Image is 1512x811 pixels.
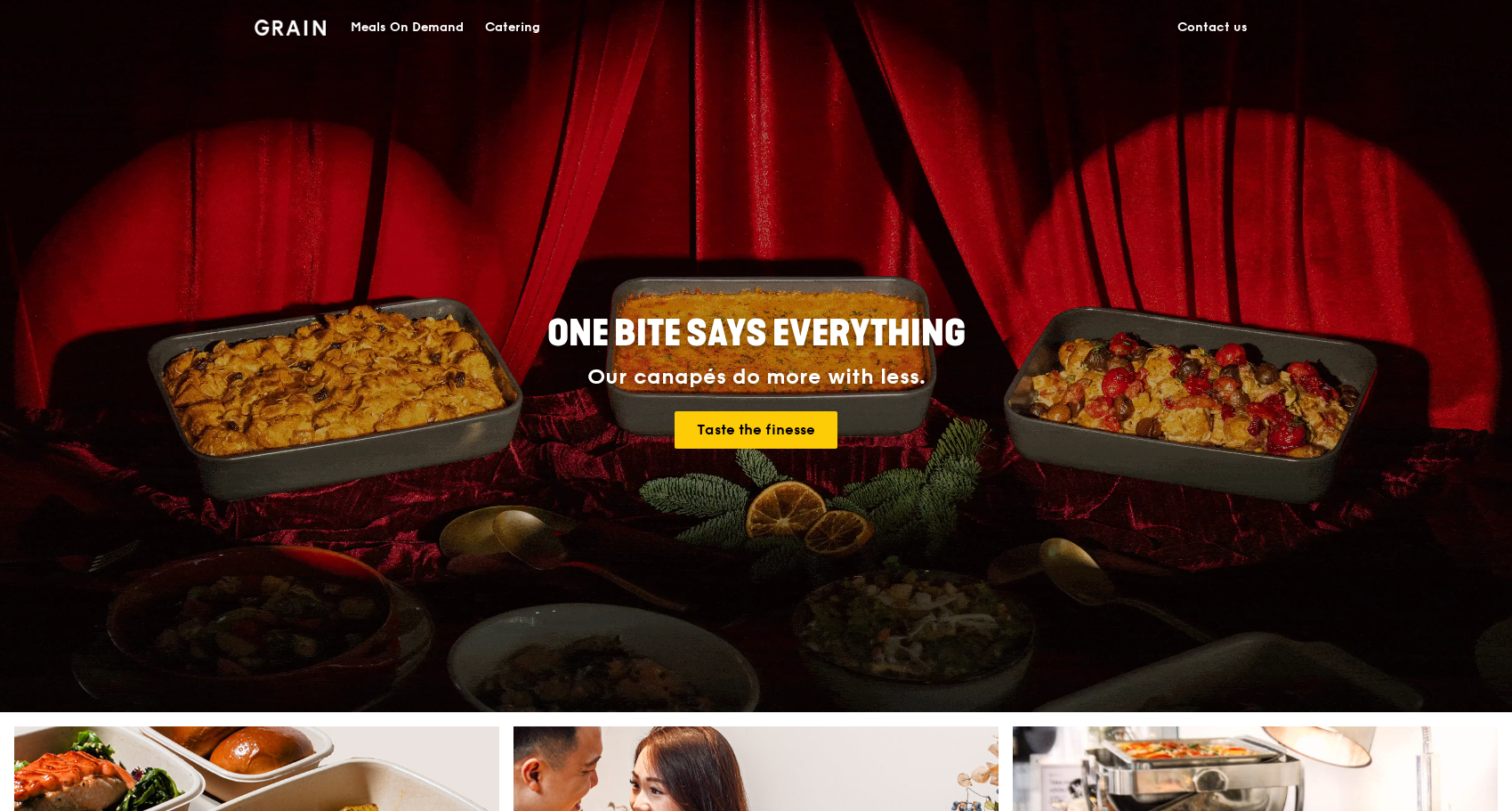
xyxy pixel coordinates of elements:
img: Grain [255,20,327,36]
div: Meals On Demand [351,1,464,54]
span: ONE BITE SAYS EVERYTHING [547,312,966,355]
a: Contact us [1167,1,1258,54]
a: Taste the finesse [675,411,837,449]
div: Our canapés do more with less. [436,365,1077,390]
div: Catering [485,1,540,54]
a: Catering [474,1,551,54]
